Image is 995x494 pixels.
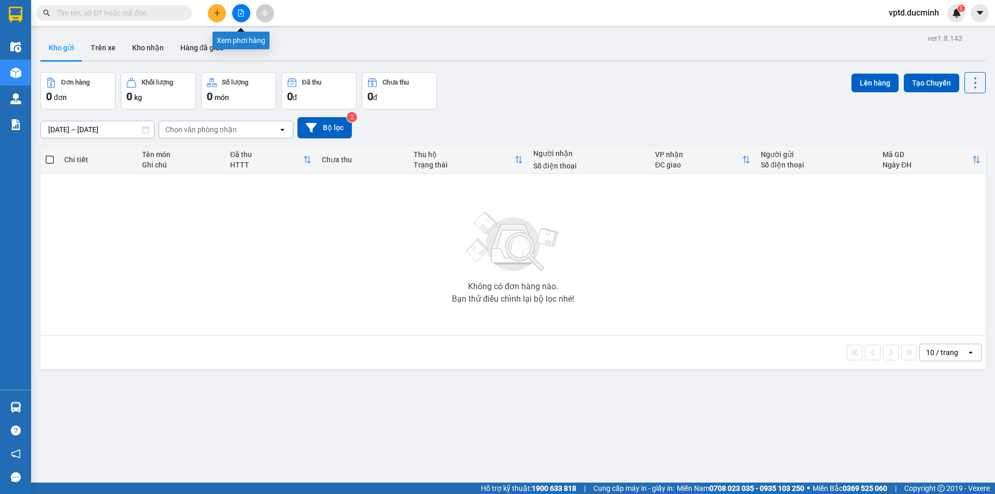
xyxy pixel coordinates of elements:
th: Toggle SortBy [408,146,528,174]
div: Chọn văn phòng nhận [165,124,237,135]
strong: 0708 023 035 - 0935 103 250 [709,484,804,492]
div: Mã GD [883,150,972,159]
img: solution-icon [10,119,21,130]
span: Miền Nam [677,483,804,494]
div: Ghi chú [142,161,220,169]
span: copyright [937,485,945,492]
span: | [895,483,897,494]
span: 1 [959,5,963,12]
div: Chưa thu [382,79,409,86]
div: Đã thu [230,150,303,159]
span: plus [214,9,221,17]
span: 0 [207,90,212,103]
span: 0 [287,90,293,103]
sup: 2 [347,112,357,122]
svg: open [966,348,975,357]
span: kg [134,93,142,102]
div: Không có đơn hàng nào. [468,283,558,291]
span: file-add [237,9,245,17]
input: Tìm tên, số ĐT hoặc mã đơn [57,7,179,19]
span: 0 [367,90,373,103]
span: search [43,9,50,17]
th: Toggle SortBy [877,146,986,174]
button: file-add [232,4,250,22]
span: đ [293,93,297,102]
button: Tạo Chuyến [904,74,959,92]
th: Toggle SortBy [650,146,756,174]
div: Bạn thử điều chỉnh lại bộ lọc nhé! [452,295,574,303]
strong: 1900 633 818 [532,484,576,492]
img: logo-vxr [9,7,22,22]
span: 0 [46,90,52,103]
div: Người gửi [761,150,872,159]
button: Đơn hàng0đơn [40,72,116,109]
strong: 0369 525 060 [843,484,887,492]
span: aim [261,9,268,17]
div: VP nhận [655,150,742,159]
button: Đã thu0đ [281,72,357,109]
img: icon-new-feature [952,8,961,18]
div: Số lượng [222,79,248,86]
div: Số điện thoại [761,161,872,169]
span: Miền Bắc [813,483,887,494]
img: warehouse-icon [10,402,21,413]
div: Ngày ĐH [883,161,972,169]
button: Trên xe [82,35,124,60]
button: aim [256,4,274,22]
sup: 1 [958,5,965,12]
button: Kho gửi [40,35,82,60]
div: ver 1.8.143 [928,33,962,44]
div: Xem phơi hàng [212,32,269,49]
img: warehouse-icon [10,67,21,78]
div: Thu hộ [414,150,515,159]
button: plus [208,4,226,22]
button: Hàng đã giao [172,35,232,60]
span: Hỗ trợ kỹ thuật: [481,483,576,494]
button: Kho nhận [124,35,172,60]
div: Đã thu [302,79,321,86]
button: Chưa thu0đ [362,72,437,109]
button: caret-down [971,4,989,22]
span: notification [11,449,21,459]
span: món [215,93,229,102]
span: caret-down [975,8,985,18]
button: Lên hàng [851,74,899,92]
div: HTTT [230,161,303,169]
div: Chi tiết [64,156,132,164]
div: Trạng thái [414,161,515,169]
span: đ [373,93,377,102]
div: Chưa thu [322,156,403,164]
svg: open [278,125,287,134]
span: 0 [126,90,132,103]
span: ⚪️ [807,486,810,490]
div: Khối lượng [141,79,173,86]
div: 10 / trang [926,347,958,358]
span: | [584,483,586,494]
span: message [11,472,21,482]
span: đơn [54,93,67,102]
span: question-circle [11,426,21,435]
button: Số lượng0món [201,72,276,109]
img: warehouse-icon [10,41,21,52]
div: ĐC giao [655,161,742,169]
button: Bộ lọc [297,117,352,138]
img: svg+xml;base64,PHN2ZyBjbGFzcz0ibGlzdC1wbHVnX19zdmciIHhtbG5zPSJodHRwOi8vd3d3LnczLm9yZy8yMDAwL3N2Zy... [461,206,565,278]
div: Đơn hàng [61,79,90,86]
div: Người nhận [533,149,645,158]
input: Select a date range. [41,121,154,138]
span: Cung cấp máy in - giấy in: [593,483,674,494]
div: Số điện thoại [533,162,645,170]
div: Tên món [142,150,220,159]
button: Khối lượng0kg [121,72,196,109]
th: Toggle SortBy [225,146,317,174]
img: warehouse-icon [10,93,21,104]
span: vptd.ducminh [880,6,947,19]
